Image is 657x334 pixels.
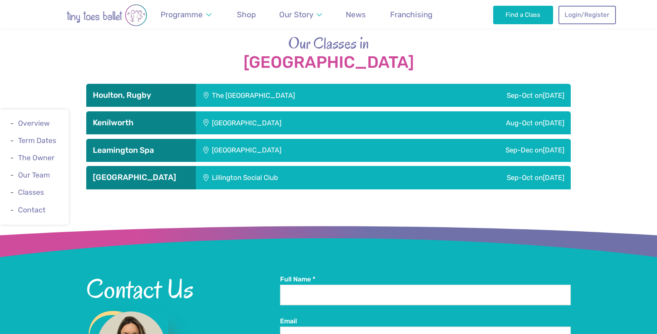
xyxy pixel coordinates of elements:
[342,5,370,24] a: News
[18,171,50,179] a: Our Team
[420,84,571,107] div: Sep-Oct on
[86,275,280,303] h2: Contact Us
[196,139,406,162] div: [GEOGRAPHIC_DATA]
[18,206,46,214] a: Contact
[346,10,366,19] span: News
[18,189,44,197] a: Classes
[543,119,564,127] span: [DATE]
[407,111,571,134] div: Aug-Oct on
[86,53,571,71] strong: [GEOGRAPHIC_DATA]
[196,166,404,189] div: Lillington Social Club
[288,32,369,54] span: Our Classes in
[18,119,50,127] a: Overview
[279,10,313,19] span: Our Story
[280,275,571,284] label: Full Name *
[18,136,56,145] a: Term Dates
[196,111,407,134] div: [GEOGRAPHIC_DATA]
[161,10,203,19] span: Programme
[41,4,172,26] img: tiny toes ballet
[404,166,571,189] div: Sep-Oct on
[543,173,564,182] span: [DATE]
[558,6,616,24] a: Login/Register
[386,5,436,24] a: Franchising
[543,146,564,154] span: [DATE]
[93,90,189,100] h3: Houlton, Rugby
[18,154,55,162] a: The Owner
[93,145,189,155] h3: Leamington Spa
[543,91,564,99] span: [DATE]
[93,118,189,128] h3: Kenilworth
[406,139,571,162] div: Sep-Dec on
[493,6,554,24] a: Find a Class
[156,5,215,24] a: Programme
[233,5,260,24] a: Shop
[237,10,256,19] span: Shop
[196,84,420,107] div: The [GEOGRAPHIC_DATA]
[390,10,432,19] span: Franchising
[93,173,189,182] h3: [GEOGRAPHIC_DATA]
[276,5,326,24] a: Our Story
[280,317,571,326] label: Email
